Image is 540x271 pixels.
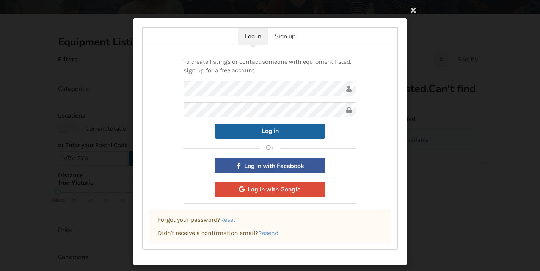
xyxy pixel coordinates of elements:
[238,28,268,45] a: Log in
[220,216,235,223] a: Reset
[184,58,356,75] p: To create listings or contact someone with equipment listed, sign up for a free account.
[215,158,325,173] button: Log in with Facebook
[215,182,325,197] button: Log in with Google
[266,144,274,152] h4: Or
[158,216,382,224] p: Forgot your password?
[258,229,278,237] a: Resend
[268,28,302,45] a: Sign up
[215,124,325,139] button: Log in
[158,229,382,238] p: Didn't receive a confirmation email?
